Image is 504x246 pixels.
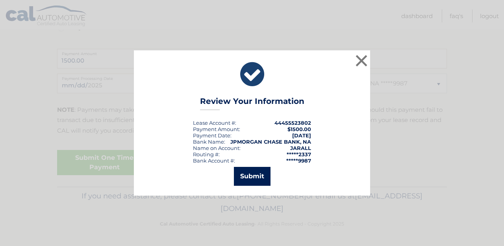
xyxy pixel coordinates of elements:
strong: JARALL [290,145,311,151]
span: Payment Date [193,132,230,139]
div: Name on Account: [193,145,241,151]
div: : [193,132,232,139]
h3: Review Your Information [200,96,304,110]
div: Bank Name: [193,139,225,145]
strong: 44455523802 [274,120,311,126]
button: Submit [234,167,271,186]
div: Routing #: [193,151,220,157]
span: $1500.00 [287,126,311,132]
div: Lease Account #: [193,120,236,126]
div: Bank Account #: [193,157,235,164]
strong: JPMORGAN CHASE BANK, NA [230,139,311,145]
div: Payment Amount: [193,126,240,132]
button: × [354,53,369,68]
span: [DATE] [292,132,311,139]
